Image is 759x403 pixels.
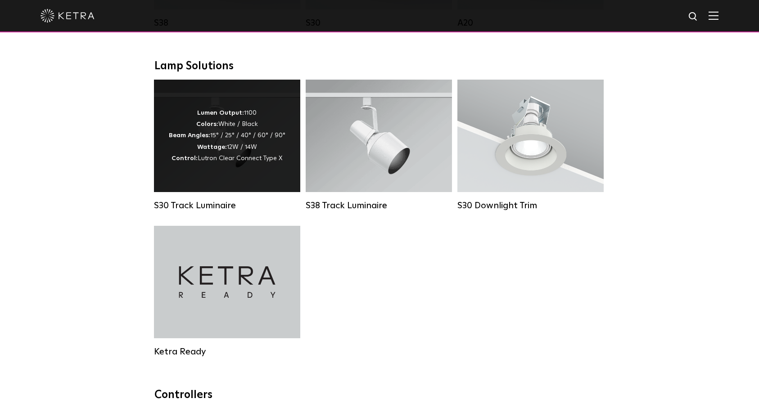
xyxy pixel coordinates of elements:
a: S30 Track Luminaire Lumen Output:1100Colors:White / BlackBeam Angles:15° / 25° / 40° / 60° / 90°W... [154,80,300,212]
span: Lutron Clear Connect Type X [198,155,282,161]
strong: Beam Angles: [169,132,210,139]
a: S38 Track Luminaire Lumen Output:1100Colors:White / BlackBeam Angles:10° / 25° / 40° / 60°Wattage... [306,80,452,212]
div: S30 Track Luminaire [154,200,300,211]
div: Controllers [154,389,605,402]
a: S30 Downlight Trim S30 Downlight Trim [457,80,604,212]
strong: Control: [172,155,198,161]
strong: Lumen Output: [197,110,244,116]
div: S30 Downlight Trim [457,200,604,211]
div: 1100 White / Black 15° / 25° / 40° / 60° / 90° 12W / 14W [169,107,285,164]
img: Hamburger%20Nav.svg [709,11,718,20]
div: Lamp Solutions [154,60,605,73]
img: search icon [688,11,699,22]
a: Ketra Ready Ketra Ready [154,226,300,358]
strong: Wattage: [197,144,227,150]
img: ketra-logo-2019-white [41,9,95,22]
strong: Colors: [196,121,218,127]
div: S38 Track Luminaire [306,200,452,211]
div: Ketra Ready [154,346,300,357]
